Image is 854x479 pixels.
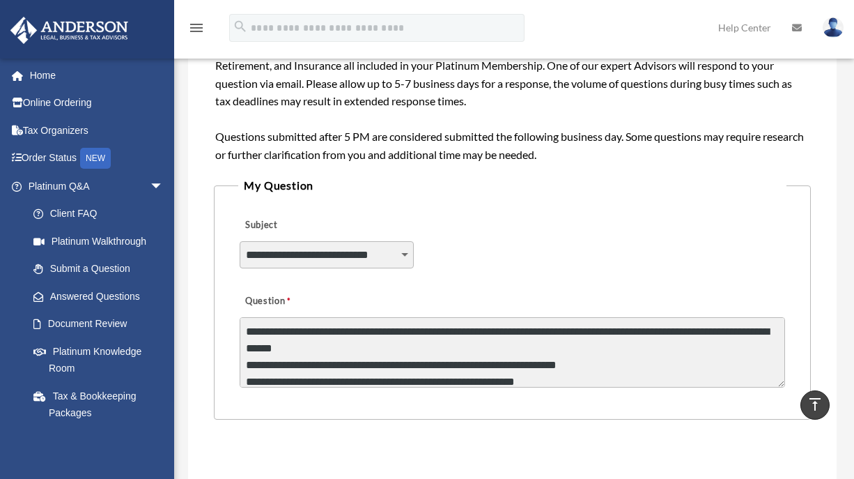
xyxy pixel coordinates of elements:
img: Anderson Advisors Platinum Portal [6,17,132,44]
a: Platinum Q&Aarrow_drop_down [10,172,185,200]
a: Order StatusNEW [10,144,185,173]
a: Client FAQ [20,200,185,228]
a: Answered Questions [20,282,185,310]
a: Platinum Walkthrough [20,227,185,255]
a: Home [10,61,185,89]
legend: My Question [238,176,786,195]
a: Document Review [20,310,185,338]
a: Platinum Knowledge Room [20,337,185,382]
a: Submit a Question [20,255,178,283]
a: vertical_align_top [800,390,830,420]
label: Subject [240,215,372,235]
img: User Pic [823,17,844,38]
i: menu [188,20,205,36]
i: vertical_align_top [807,396,823,413]
a: Tax Organizers [10,116,185,144]
a: menu [188,24,205,36]
span: arrow_drop_down [150,172,178,201]
a: Tax & Bookkeeping Packages [20,382,185,427]
i: search [233,19,248,34]
label: Question [240,291,348,311]
a: Land Trust & Deed Forum [20,427,185,455]
a: Online Ordering [10,89,185,117]
div: NEW [80,148,111,169]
